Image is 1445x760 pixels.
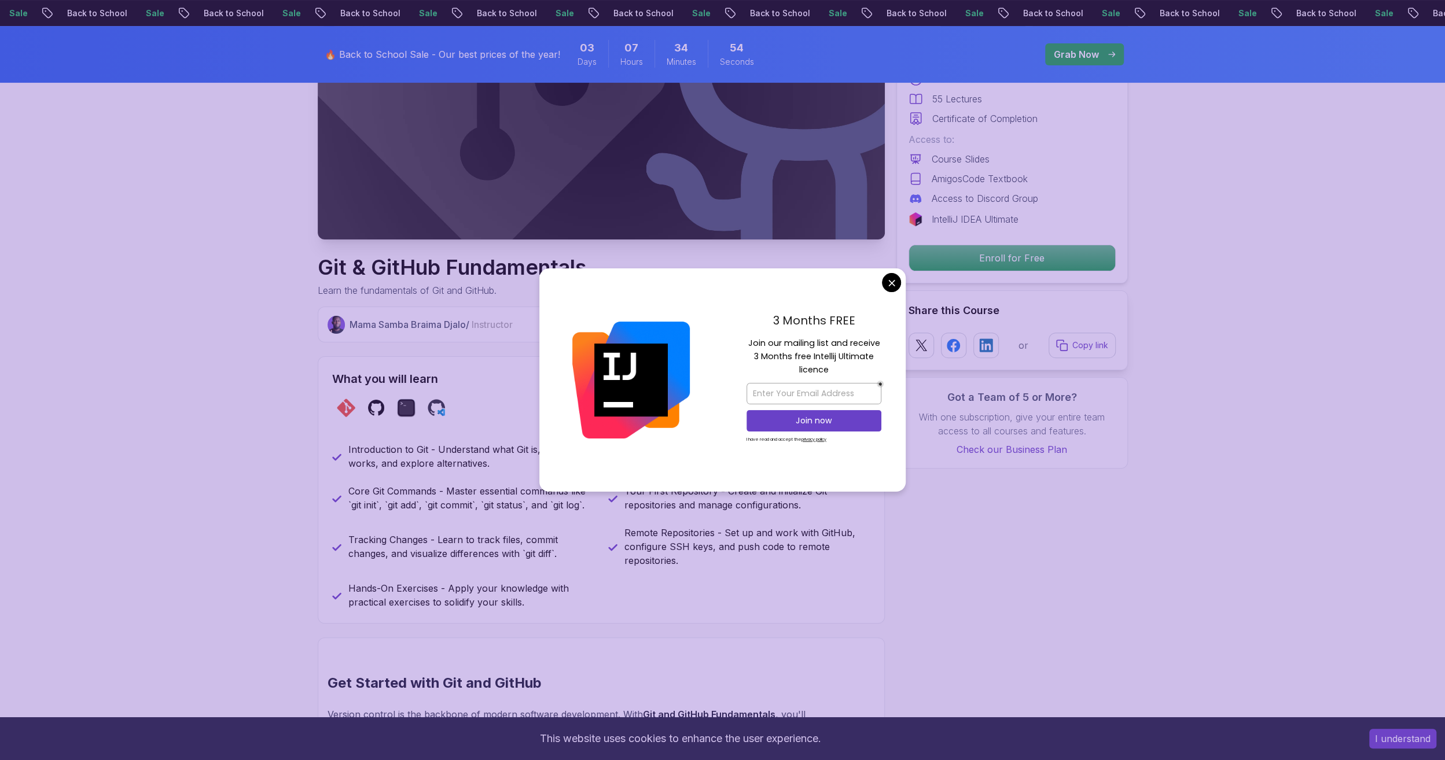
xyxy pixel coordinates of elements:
[909,389,1116,405] h3: Got a Team of 5 or More?
[337,399,355,417] img: git logo
[1244,8,1322,19] p: Back to School
[472,319,513,330] span: Instructor
[932,191,1038,205] p: Access to Discord Group
[909,302,1116,319] h2: Share this Course
[913,8,950,19] p: Sale
[332,371,870,387] h2: What you will learn
[970,8,1049,19] p: Back to School
[624,40,638,56] span: 7 Hours
[697,8,776,19] p: Back to School
[288,8,366,19] p: Back to School
[620,56,643,68] span: Hours
[639,8,676,19] p: Sale
[909,442,1116,456] a: Check our Business Plan
[1049,333,1116,358] button: Copy link
[348,484,594,512] p: Core Git Commands - Master essential commands like `git init`, `git add`, `git commit`, `git stat...
[348,581,594,609] p: Hands-On Exercises - Apply your knowledge with practical exercises to solidify your skills.
[1369,729,1436,748] button: Accept cookies
[909,132,1116,146] p: Access to:
[427,399,446,417] img: codespaces logo
[424,8,503,19] p: Back to School
[667,56,696,68] span: Minutes
[318,256,586,279] h1: Git & GitHub Fundamentals
[643,709,775,720] strong: Git and GitHub Fundamentals
[328,316,345,334] img: Nelson Djalo
[932,212,1019,226] p: IntelliJ IDEA Ultimate
[230,8,267,19] p: Sale
[720,56,754,68] span: Seconds
[93,8,130,19] p: Sale
[1054,47,1099,61] p: Grab Now
[776,8,813,19] p: Sale
[932,92,982,106] p: 55 Lectures
[909,410,1116,438] p: With one subscription, give your entire team access to all courses and features.
[932,152,990,166] p: Course Slides
[348,533,594,560] p: Tracking Changes - Learn to track files, commit changes, and visualize differences with `git diff`.
[932,172,1028,186] p: AmigosCode Textbook
[1322,8,1359,19] p: Sale
[350,318,513,331] p: Mama Samba Braima Djalo /
[561,8,639,19] p: Back to School
[1019,338,1028,352] p: or
[624,526,870,567] p: Remote Repositories - Set up and work with GitHub, configure SSH keys, and push code to remote re...
[14,8,93,19] p: Back to School
[1049,8,1086,19] p: Sale
[367,399,385,417] img: github logo
[578,56,597,68] span: Days
[318,283,586,297] p: Learn the fundamentals of Git and GitHub.
[624,484,870,512] p: Your First Repository - Create and initialize Git repositories and manage configurations.
[674,40,688,56] span: 34 Minutes
[909,245,1116,271] button: Enroll for Free
[834,8,913,19] p: Back to School
[909,212,922,226] img: jetbrains logo
[580,40,594,56] span: 3 Days
[1072,340,1108,351] p: Copy link
[151,8,230,19] p: Back to School
[348,442,594,470] p: Introduction to Git - Understand what Git is, how it works, and explore alternatives.
[9,726,1352,751] div: This website uses cookies to enhance the user experience.
[328,674,820,692] h2: Get Started with Git and GitHub
[1186,8,1223,19] p: Sale
[503,8,540,19] p: Sale
[328,706,820,755] p: Version control is the backbone of modern software development. With , you'll learn how to manage...
[909,245,1115,271] p: Enroll for Free
[325,47,560,61] p: 🔥 Back to School Sale - Our best prices of the year!
[1107,8,1186,19] p: Back to School
[932,112,1038,126] p: Certificate of Completion
[366,8,403,19] p: Sale
[730,40,744,56] span: 54 Seconds
[397,399,416,417] img: terminal logo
